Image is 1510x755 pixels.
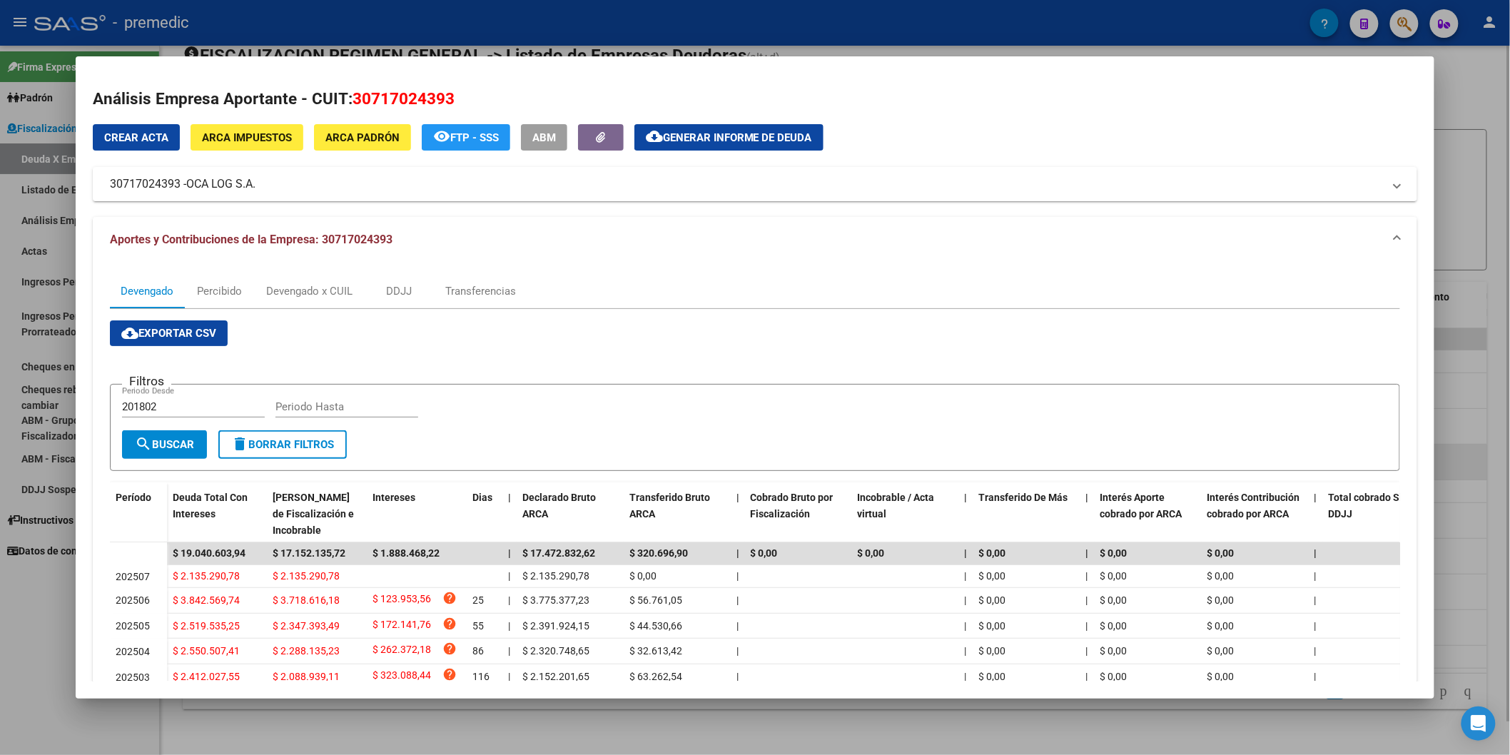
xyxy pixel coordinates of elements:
[1329,492,1409,520] span: Total cobrado Sin DDJJ
[472,492,492,503] span: Dias
[93,167,1417,201] mat-expansion-panel-header: 30717024393 -OCA LOG S.A.
[116,492,151,503] span: Período
[218,430,347,459] button: Borrar Filtros
[104,131,168,144] span: Crear Acta
[1086,645,1088,657] span: |
[1086,620,1088,632] span: |
[273,671,340,682] span: $ 2.088.939,11
[273,620,340,632] span: $ 2.347.393,49
[965,645,967,657] span: |
[522,492,596,520] span: Declarado Bruto ARCA
[167,482,267,545] datatable-header-cell: Deuda Total Con Intereses
[629,570,657,582] span: $ 0,00
[965,671,967,682] span: |
[373,642,431,661] span: $ 262.372,18
[450,131,499,144] span: FTP - SSS
[373,547,440,559] span: $ 1.888.468,22
[965,492,968,503] span: |
[191,124,303,151] button: ARCA Impuestos
[122,373,171,389] h3: Filtros
[1086,671,1088,682] span: |
[1086,547,1089,559] span: |
[1314,645,1317,657] span: |
[386,283,412,299] div: DDJJ
[634,124,824,151] button: Generar informe de deuda
[110,482,167,542] datatable-header-cell: Período
[173,645,240,657] span: $ 2.550.507,41
[1207,671,1235,682] span: $ 0,00
[736,671,739,682] span: |
[1100,547,1128,559] span: $ 0,00
[965,547,968,559] span: |
[521,124,567,151] button: ABM
[522,570,589,582] span: $ 2.135.290,78
[1100,620,1128,632] span: $ 0,00
[472,671,490,682] span: 116
[1207,570,1235,582] span: $ 0,00
[373,667,431,686] span: $ 323.088,44
[751,547,778,559] span: $ 0,00
[1100,671,1128,682] span: $ 0,00
[266,283,353,299] div: Devengado x CUIL
[93,87,1417,111] h2: Análisis Empresa Aportante - CUIT:
[110,233,392,246] span: Aportes y Contribuciones de la Empresa: 30717024393
[197,283,242,299] div: Percibido
[629,492,710,520] span: Transferido Bruto ARCA
[267,482,367,545] datatable-header-cell: Deuda Bruta Neto de Fiscalización e Incobrable
[314,124,411,151] button: ARCA Padrón
[231,438,334,451] span: Borrar Filtros
[1314,547,1317,559] span: |
[508,492,511,503] span: |
[508,594,510,606] span: |
[467,482,502,545] datatable-header-cell: Dias
[472,620,484,632] span: 55
[858,492,935,520] span: Incobrable / Acta virtual
[959,482,973,545] datatable-header-cell: |
[116,672,150,683] span: 202503
[979,620,1006,632] span: $ 0,00
[965,620,967,632] span: |
[1314,492,1317,503] span: |
[1100,492,1182,520] span: Interés Aporte cobrado por ARCA
[442,667,457,681] i: help
[532,131,556,144] span: ABM
[325,131,400,144] span: ARCA Padrón
[173,492,248,520] span: Deuda Total Con Intereses
[629,645,682,657] span: $ 32.613,42
[736,645,739,657] span: |
[273,570,340,582] span: $ 2.135.290,78
[121,325,138,342] mat-icon: cloud_download
[273,547,345,559] span: $ 17.152.135,72
[173,671,240,682] span: $ 2.412.027,55
[373,617,431,636] span: $ 172.141,76
[663,131,812,144] span: Generar informe de deuda
[422,124,510,151] button: FTP - SSS
[508,620,510,632] span: |
[1323,482,1430,545] datatable-header-cell: Total cobrado Sin DDJJ
[751,492,833,520] span: Cobrado Bruto por Fiscalización
[1207,645,1235,657] span: $ 0,00
[858,547,885,559] span: $ 0,00
[122,430,207,459] button: Buscar
[121,327,216,340] span: Exportar CSV
[121,283,173,299] div: Devengado
[353,89,455,108] span: 30717024393
[1100,570,1128,582] span: $ 0,00
[979,671,1006,682] span: $ 0,00
[1314,570,1317,582] span: |
[110,320,228,346] button: Exportar CSV
[736,570,739,582] span: |
[629,620,682,632] span: $ 44.530,66
[231,435,248,452] mat-icon: delete
[965,570,967,582] span: |
[1086,594,1088,606] span: |
[1314,671,1317,682] span: |
[629,594,682,606] span: $ 56.761,05
[1080,482,1095,545] datatable-header-cell: |
[367,482,467,545] datatable-header-cell: Intereses
[442,642,457,656] i: help
[965,594,967,606] span: |
[135,438,194,451] span: Buscar
[736,594,739,606] span: |
[522,671,589,682] span: $ 2.152.201,65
